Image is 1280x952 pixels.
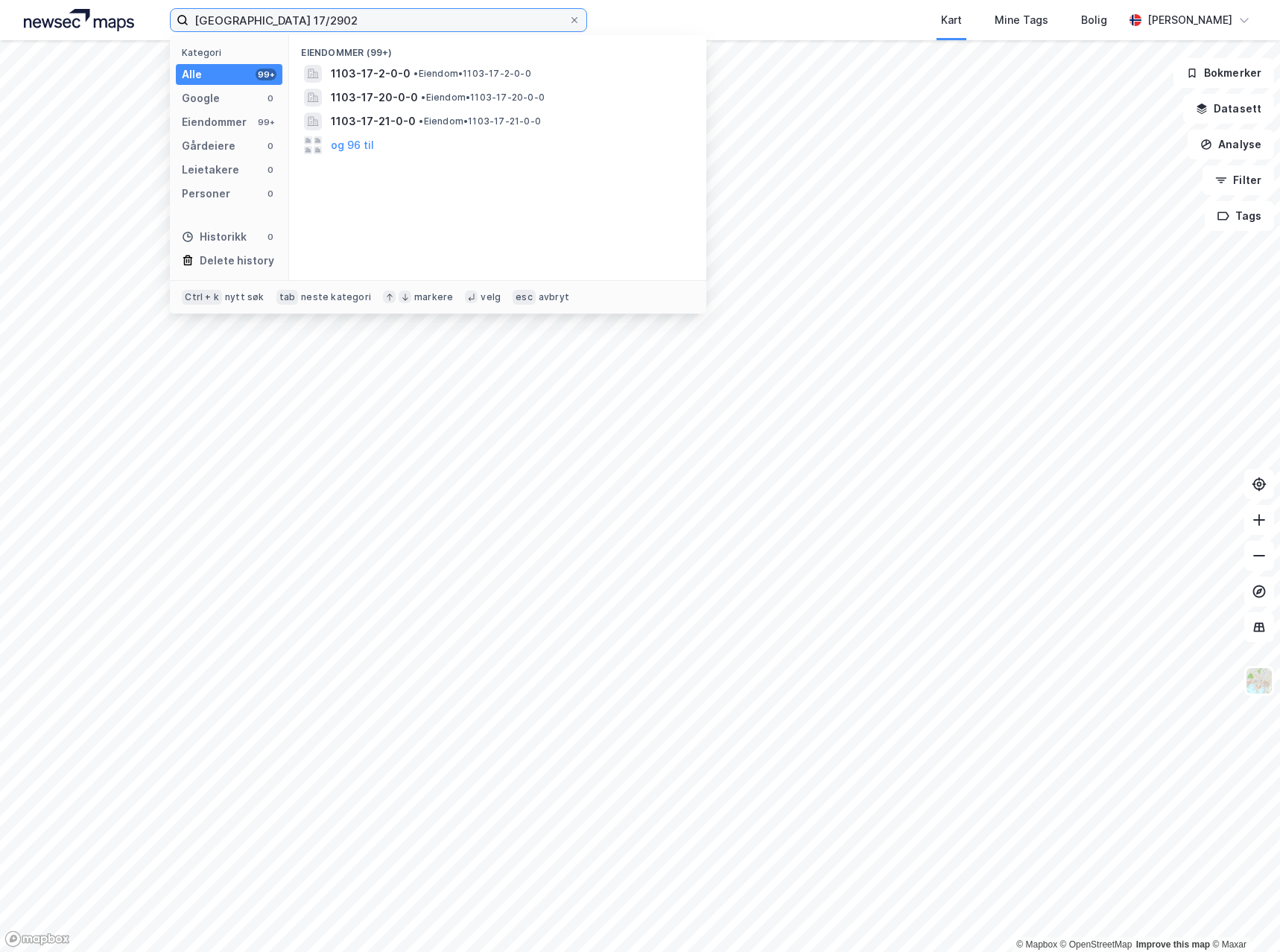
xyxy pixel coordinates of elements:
div: Alle [182,66,202,83]
div: Kart [941,11,962,29]
button: Datasett [1183,94,1274,124]
button: Bokmerker [1173,58,1274,88]
div: 0 [264,164,276,176]
button: Analyse [1188,130,1274,159]
div: markere [414,291,453,303]
span: 1103-17-20-0-0 [331,89,418,107]
div: 0 [264,140,276,152]
div: Kontrollprogram for chat [1205,880,1280,952]
div: Google [182,89,220,107]
span: • [414,68,418,79]
img: Z [1245,667,1273,695]
div: Historikk [182,228,247,246]
span: 1103-17-21-0-0 [331,112,416,130]
div: nytt søk [225,291,264,303]
div: 0 [264,92,276,104]
span: • [419,115,423,127]
span: Eiendom • 1103-17-21-0-0 [419,115,541,127]
div: 0 [264,231,276,243]
div: [PERSON_NAME] [1147,11,1232,29]
a: Mapbox [1016,939,1057,950]
div: Mine Tags [995,11,1048,29]
span: Eiendom • 1103-17-2-0-0 [414,68,530,80]
div: velg [481,291,501,303]
iframe: Chat Widget [1205,880,1280,952]
div: Delete history [200,252,274,270]
div: Kategori [182,47,282,58]
a: Improve this map [1136,939,1210,950]
div: neste kategori [301,291,371,303]
div: tab [276,290,299,305]
div: Leietakere [182,161,239,179]
div: 99+ [256,116,276,128]
div: avbryt [539,291,569,303]
span: Eiendom • 1103-17-20-0-0 [421,92,545,104]
a: OpenStreetMap [1060,939,1132,950]
div: Ctrl + k [182,290,222,305]
div: Eiendommer [182,113,247,131]
div: 0 [264,188,276,200]
button: og 96 til [331,136,374,154]
span: 1103-17-2-0-0 [331,65,411,83]
button: Tags [1205,201,1274,231]
div: Personer [182,185,230,203]
div: Bolig [1081,11,1107,29]
span: • [421,92,425,103]
div: Eiendommer (99+) [289,35,706,62]
div: Gårdeiere [182,137,235,155]
div: 99+ [256,69,276,80]
div: esc [513,290,536,305]
img: logo.a4113a55bc3d86da70a041830d287a7e.svg [24,9,134,31]
a: Mapbox homepage [4,930,70,948]
button: Filter [1203,165,1274,195]
input: Søk på adresse, matrikkel, gårdeiere, leietakere eller personer [188,9,568,31]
